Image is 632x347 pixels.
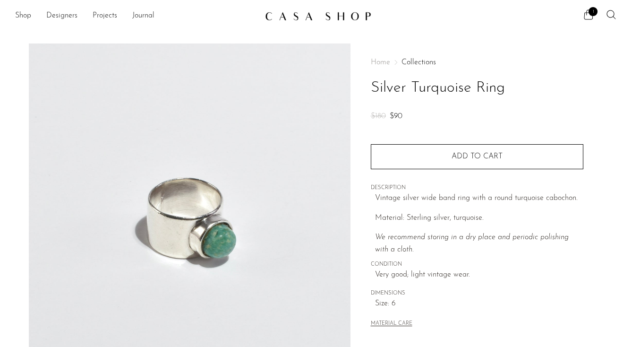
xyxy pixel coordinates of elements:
[371,144,583,169] button: Add to cart
[371,59,583,66] nav: Breadcrumbs
[452,153,503,160] span: Add to cart
[371,113,386,120] span: $180
[375,269,583,281] span: Very good; light vintage wear.
[375,192,583,205] p: Vintage silver wide band ring with a round turquoise cabochon.
[371,289,583,298] span: DIMENSIONS
[401,59,436,66] a: Collections
[589,7,598,16] span: 1
[371,321,412,328] button: MATERIAL CARE
[15,8,257,24] nav: Desktop navigation
[93,10,117,22] a: Projects
[371,59,390,66] span: Home
[15,10,31,22] a: Shop
[375,212,583,225] p: Material: Sterling silver, turquoise.
[371,76,583,100] h1: Silver Turquoise Ring
[390,113,402,120] span: $90
[132,10,154,22] a: Journal
[15,8,257,24] ul: NEW HEADER MENU
[371,184,583,192] span: DESCRIPTION
[46,10,77,22] a: Designers
[371,260,583,269] span: CONDITION
[375,298,583,310] span: Size: 6
[375,234,569,253] i: We recommend storing in a dry place and periodic polishing with a cloth.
